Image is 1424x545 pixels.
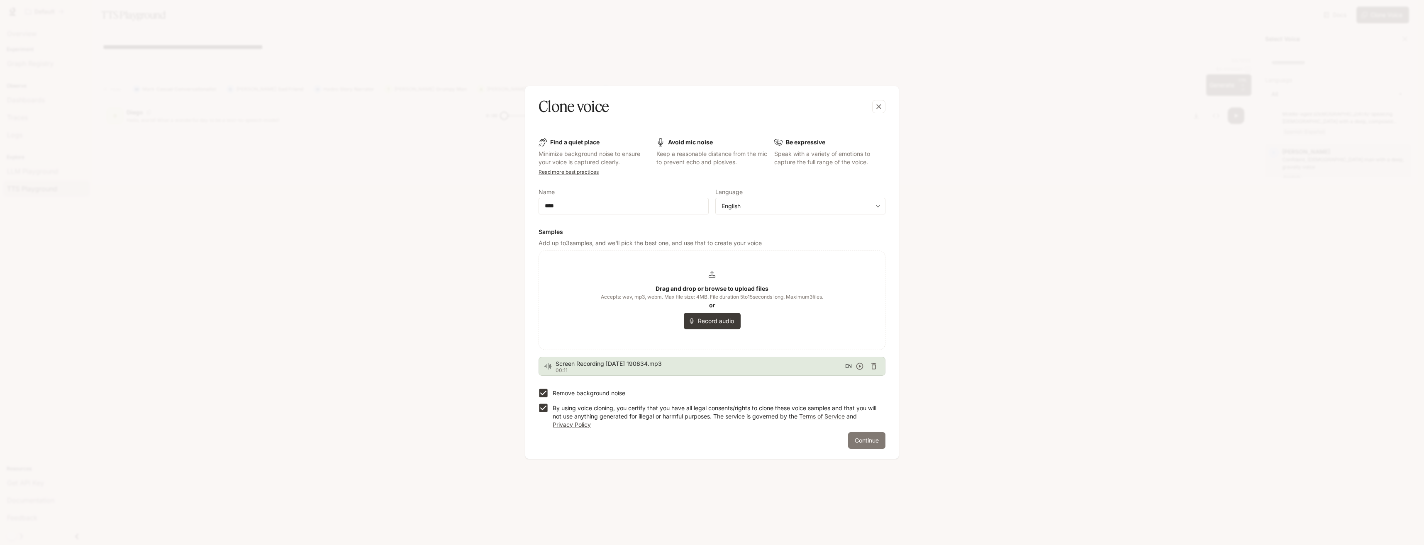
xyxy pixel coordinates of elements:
p: Keep a reasonable distance from the mic to prevent echo and plosives. [656,150,768,166]
b: Be expressive [786,139,825,146]
b: Find a quiet place [550,139,600,146]
button: Continue [848,432,885,449]
p: Speak with a variety of emotions to capture the full range of the voice. [774,150,885,166]
span: EN [845,362,852,370]
p: 00:11 [556,368,845,373]
b: or [709,302,715,309]
a: Read more best practices [539,169,599,175]
h5: Clone voice [539,96,609,117]
a: Terms of Service [799,413,845,420]
h6: Samples [539,228,885,236]
button: Record audio [684,313,741,329]
p: Minimize background noise to ensure your voice is captured clearly. [539,150,650,166]
b: Avoid mic noise [668,139,713,146]
p: By using voice cloning, you certify that you have all legal consents/rights to clone these voice ... [553,404,879,429]
span: Screen Recording [DATE] 190634.mp3 [556,360,845,368]
p: Add up to 3 samples, and we'll pick the best one, and use that to create your voice [539,239,885,247]
div: English [716,202,885,210]
p: Language [715,189,743,195]
b: Drag and drop or browse to upload files [656,285,768,292]
div: English [722,202,872,210]
a: Privacy Policy [553,421,591,428]
p: Remove background noise [553,389,625,397]
p: Name [539,189,555,195]
span: Accepts: wav, mp3, webm. Max file size: 4MB. File duration 5 to 15 seconds long. Maximum 3 files. [601,293,823,301]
